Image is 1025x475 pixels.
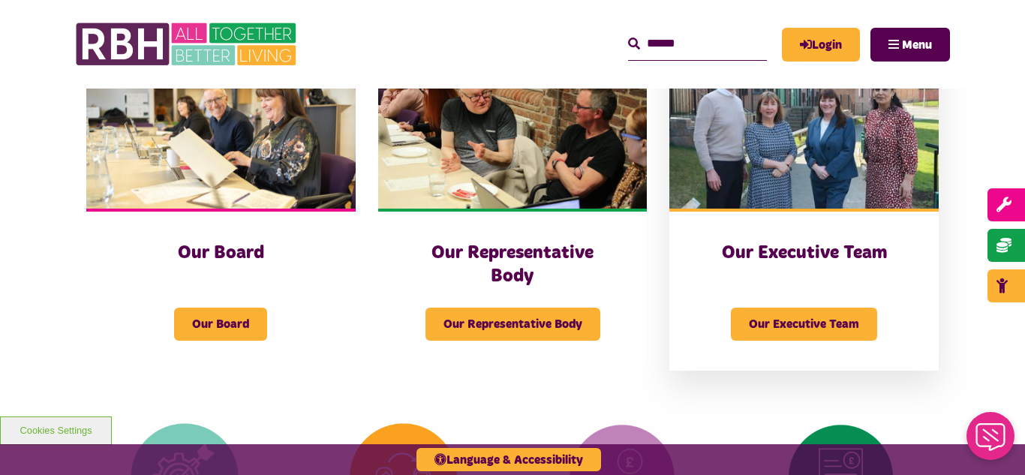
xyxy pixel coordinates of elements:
[669,41,939,209] img: RBH Executive Team
[116,242,326,265] h3: Our Board
[782,28,860,62] a: MyRBH
[731,308,877,341] span: Our Executive Team
[425,308,600,341] span: Our Representative Body
[957,407,1025,475] iframe: Netcall Web Assistant for live chat
[378,41,648,209] img: Rep Body
[378,41,648,371] a: Our Representative Body Our Representative Body
[870,28,950,62] button: Navigation
[416,448,601,471] button: Language & Accessibility
[699,242,909,265] h3: Our Executive Team
[75,15,300,74] img: RBH
[174,308,267,341] span: Our Board
[86,41,356,371] a: Our Board Our Board
[669,41,939,371] a: Our Executive Team Our Executive Team
[902,39,932,51] span: Menu
[408,242,618,288] h3: Our Representative Body
[628,28,767,60] input: Search
[86,41,356,209] img: RBH Board 1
